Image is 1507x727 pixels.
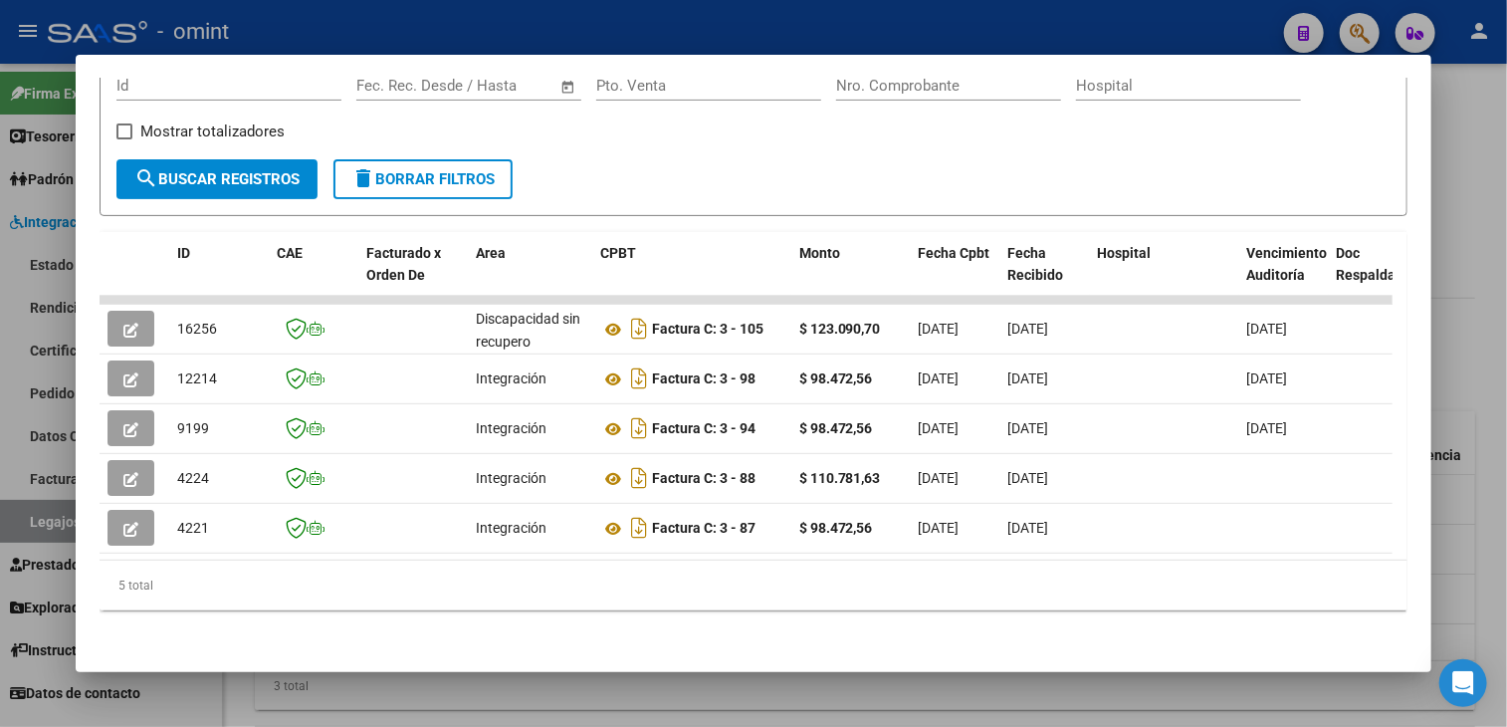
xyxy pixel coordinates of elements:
span: Doc Respaldatoria [1337,245,1426,284]
span: 16256 [177,321,217,337]
datatable-header-cell: Fecha Recibido [1000,232,1090,320]
span: Fecha Recibido [1008,245,1064,284]
strong: $ 110.781,63 [799,470,881,486]
span: [DATE] [1247,370,1288,386]
datatable-header-cell: Doc Respaldatoria [1329,232,1448,320]
strong: $ 98.472,56 [799,420,873,436]
input: Start date [356,77,421,95]
strong: Factura C: 3 - 105 [652,322,763,338]
strong: Factura C: 3 - 88 [652,471,755,487]
button: Buscar Registros [116,159,318,199]
span: Integración [476,470,546,486]
datatable-header-cell: Area [468,232,592,320]
i: Descargar documento [626,363,652,394]
span: [DATE] [919,520,960,536]
div: Open Intercom Messenger [1439,659,1487,707]
strong: Factura C: 3 - 87 [652,521,755,537]
span: ID [177,245,190,261]
span: [DATE] [919,370,960,386]
datatable-header-cell: Monto [791,232,911,320]
strong: $ 98.472,56 [799,520,873,536]
i: Descargar documento [626,313,652,345]
span: 4224 [177,470,209,486]
datatable-header-cell: Facturado x Orden De [358,232,468,320]
span: Vencimiento Auditoría [1247,245,1328,284]
span: [DATE] [919,321,960,337]
span: Fecha Cpbt [919,245,990,261]
strong: $ 98.472,56 [799,370,873,386]
span: Discapacidad sin recupero [476,311,580,350]
mat-icon: delete [351,166,375,190]
button: Borrar Filtros [333,159,513,199]
span: [DATE] [1008,520,1049,536]
span: Facturado x Orden De [366,245,441,284]
datatable-header-cell: ID [169,232,269,320]
span: Buscar Registros [134,170,300,188]
strong: Factura C: 3 - 94 [652,421,755,437]
i: Descargar documento [626,462,652,494]
input: End date [439,77,536,95]
datatable-header-cell: CPBT [592,232,791,320]
span: Mostrar totalizadores [140,120,285,143]
button: Open calendar [556,76,579,99]
span: [DATE] [1008,420,1049,436]
span: 9199 [177,420,209,436]
div: 5 total [100,561,1408,610]
span: Borrar Filtros [351,170,495,188]
span: [DATE] [919,420,960,436]
i: Descargar documento [626,412,652,444]
span: Hospital [1098,245,1152,261]
mat-icon: search [134,166,158,190]
datatable-header-cell: Hospital [1090,232,1239,320]
span: Integración [476,420,546,436]
strong: $ 123.090,70 [799,321,881,337]
span: CAE [277,245,303,261]
span: Area [476,245,506,261]
span: Monto [799,245,840,261]
span: [DATE] [1008,370,1049,386]
span: [DATE] [1008,470,1049,486]
span: [DATE] [1247,321,1288,337]
span: 12214 [177,370,217,386]
span: [DATE] [1247,420,1288,436]
datatable-header-cell: Vencimiento Auditoría [1239,232,1329,320]
span: Integración [476,520,546,536]
datatable-header-cell: Fecha Cpbt [911,232,1000,320]
span: [DATE] [1008,321,1049,337]
span: Integración [476,370,546,386]
span: [DATE] [919,470,960,486]
span: CPBT [600,245,636,261]
span: 4221 [177,520,209,536]
strong: Factura C: 3 - 98 [652,371,755,387]
datatable-header-cell: CAE [269,232,358,320]
i: Descargar documento [626,512,652,544]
